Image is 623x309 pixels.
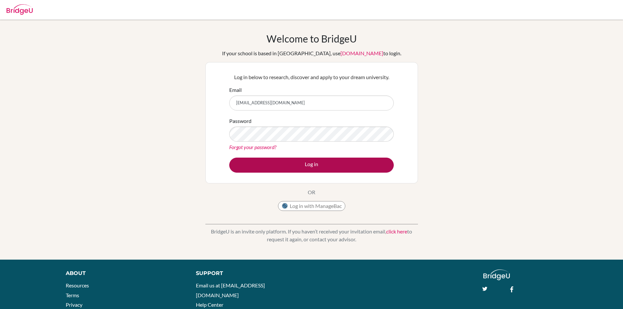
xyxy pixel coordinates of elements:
[196,269,304,277] div: Support
[205,228,418,243] p: BridgeU is an invite only platform. If you haven’t received your invitation email, to request it ...
[196,301,223,308] a: Help Center
[229,86,242,94] label: Email
[278,201,345,211] button: Log in with ManageBac
[222,49,401,57] div: If your school is based in [GEOGRAPHIC_DATA], use to login.
[7,4,33,15] img: Bridge-U
[229,117,251,125] label: Password
[386,228,407,234] a: click here
[229,158,394,173] button: Log in
[66,282,89,288] a: Resources
[229,73,394,81] p: Log in below to research, discover and apply to your dream university.
[66,292,79,298] a: Terms
[340,50,383,56] a: [DOMAIN_NAME]
[229,144,276,150] a: Forgot your password?
[267,33,357,44] h1: Welcome to BridgeU
[66,269,181,277] div: About
[483,269,510,280] img: logo_white@2x-f4f0deed5e89b7ecb1c2cc34c3e3d731f90f0f143d5ea2071677605dd97b5244.png
[308,188,315,196] p: OR
[66,301,82,308] a: Privacy
[196,282,265,298] a: Email us at [EMAIL_ADDRESS][DOMAIN_NAME]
